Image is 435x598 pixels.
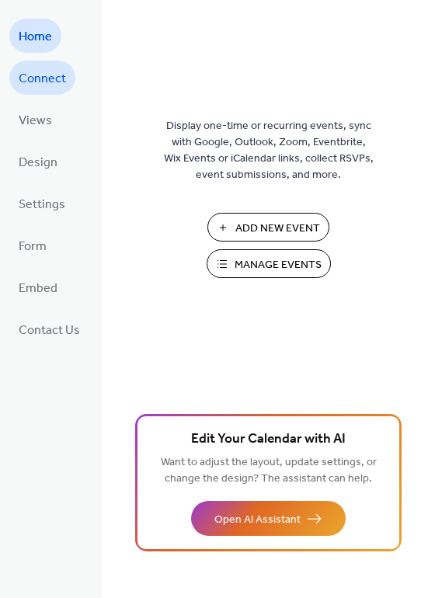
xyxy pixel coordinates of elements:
a: Connect [9,61,75,95]
a: Embed [9,270,67,304]
span: Add New Event [235,221,320,237]
a: Settings [9,186,75,221]
button: Open AI Assistant [191,501,346,536]
a: Design [9,144,67,179]
span: Embed [19,276,57,301]
a: Home [9,19,61,53]
span: Edit Your Calendar with AI [191,429,346,450]
span: Display one-time or recurring events, sync with Google, Outlook, Zoom, Eventbrite, Wix Events or ... [164,118,374,183]
span: Want to adjust the layout, update settings, or change the design? The assistant can help. [161,452,377,489]
span: Views [19,109,52,134]
button: Manage Events [207,249,331,278]
span: Form [19,235,47,259]
span: Connect [19,67,66,92]
span: Design [19,151,57,176]
a: Form [9,228,56,262]
a: Views [9,103,61,137]
a: Contact Us [9,312,89,346]
span: Settings [19,193,65,217]
span: Home [19,25,52,50]
button: Add New Event [207,213,329,242]
span: Manage Events [235,257,322,273]
span: Open AI Assistant [214,512,301,528]
span: Contact Us [19,318,80,343]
